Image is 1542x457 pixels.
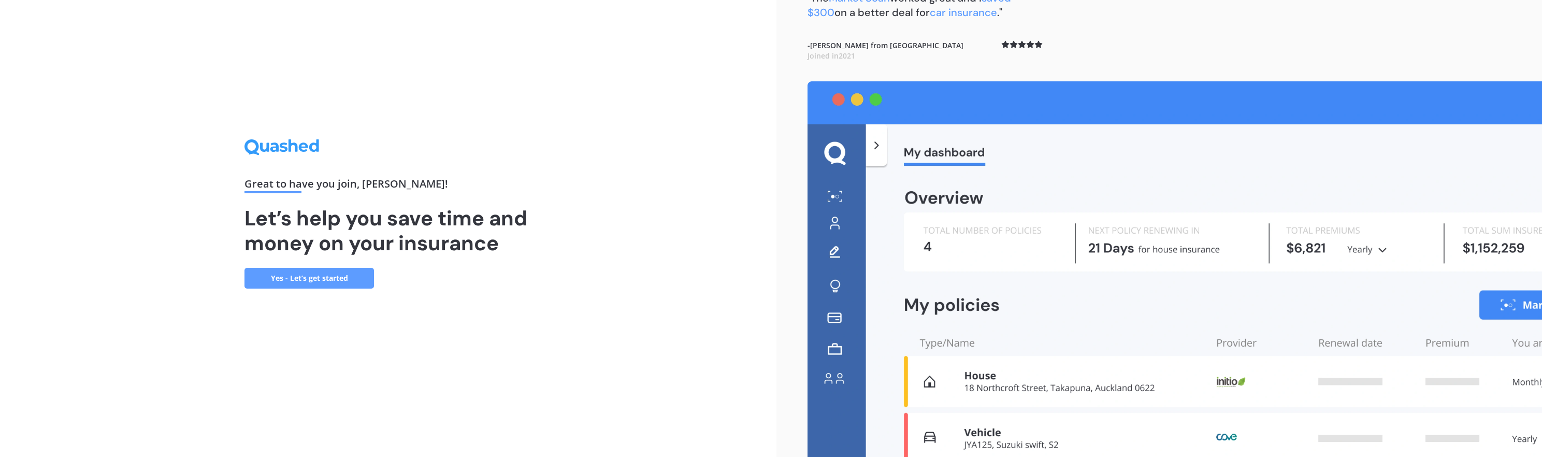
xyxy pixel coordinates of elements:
a: Yes - Let’s get started [244,268,374,289]
span: car insurance [930,6,997,19]
div: Great to have you join , [PERSON_NAME] ! [244,179,531,193]
b: - [PERSON_NAME] from [GEOGRAPHIC_DATA] [808,40,963,61]
span: Joined in 2021 [808,51,855,61]
h1: Let’s help you save time and money on your insurance [244,206,531,255]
